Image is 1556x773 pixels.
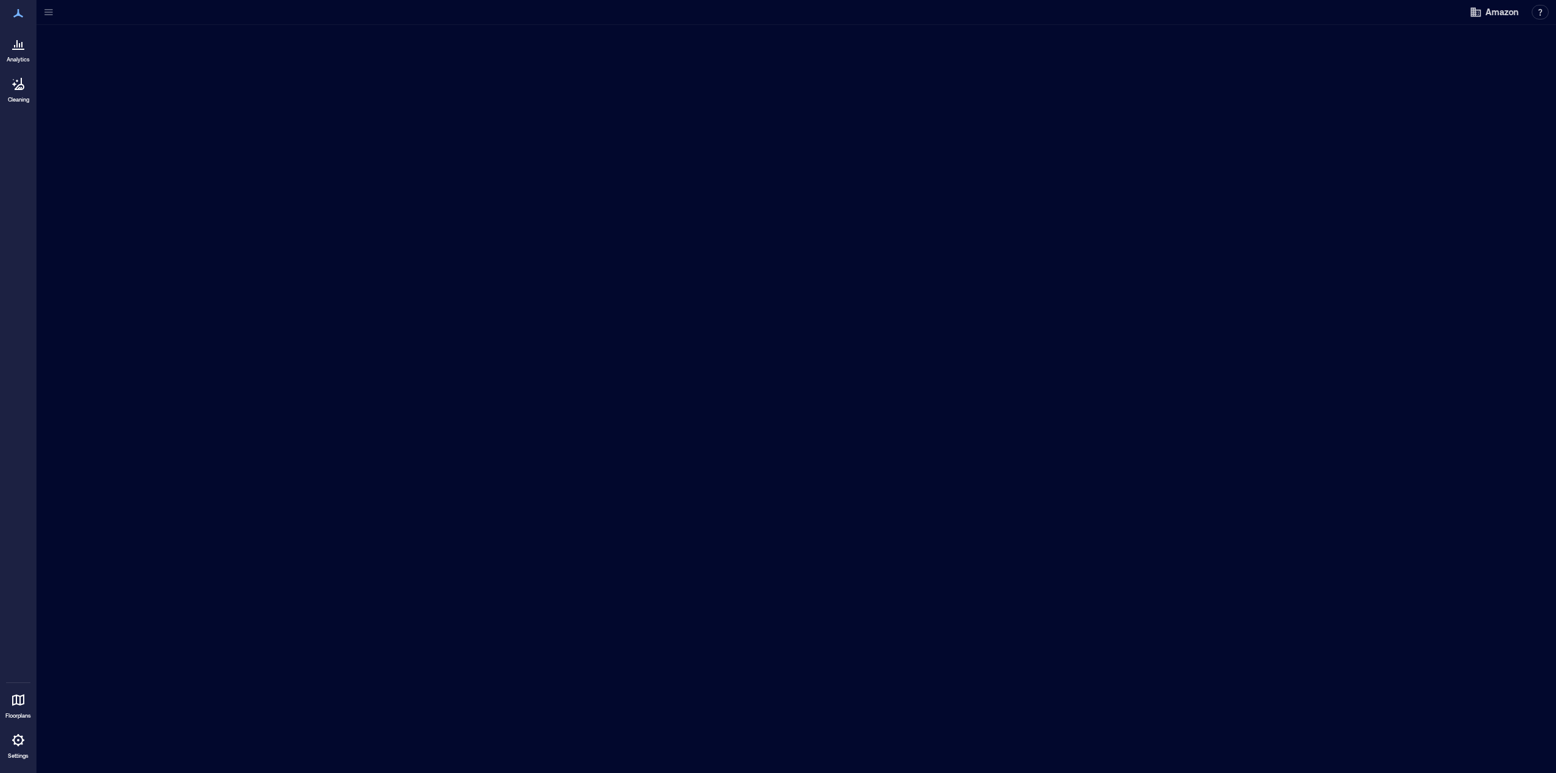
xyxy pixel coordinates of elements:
p: Cleaning [8,96,29,103]
a: Cleaning [3,69,33,107]
a: Floorplans [2,685,35,723]
p: Settings [8,752,29,760]
a: Settings [4,726,33,763]
a: Analytics [3,29,33,67]
button: Amazon [1466,2,1522,22]
p: Analytics [7,56,30,63]
p: Floorplans [5,712,31,719]
span: Amazon [1485,6,1518,18]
